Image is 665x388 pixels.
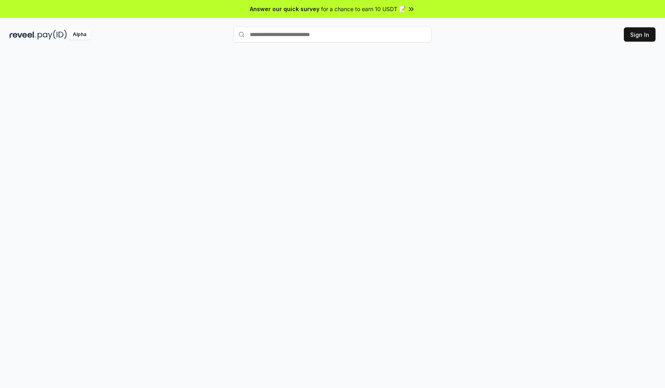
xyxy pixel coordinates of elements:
[250,5,319,13] span: Answer our quick survey
[68,30,91,40] div: Alpha
[624,27,655,42] button: Sign In
[38,30,67,40] img: pay_id
[9,30,36,40] img: reveel_dark
[321,5,406,13] span: for a chance to earn 10 USDT 📝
